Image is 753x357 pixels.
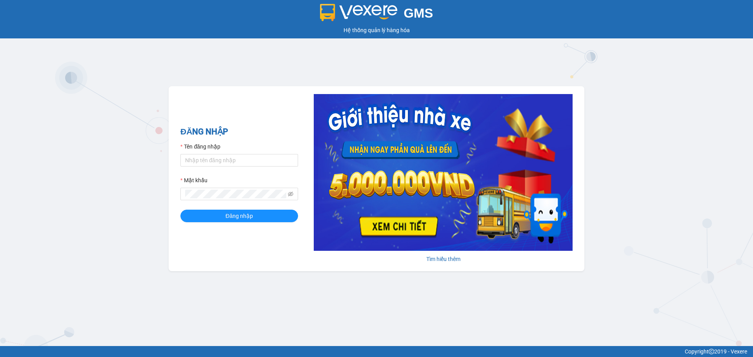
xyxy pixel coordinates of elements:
input: Tên đăng nhập [180,154,298,167]
div: Copyright 2019 - Vexere [6,347,747,356]
label: Mật khẩu [180,176,207,185]
div: Hệ thống quản lý hàng hóa [2,26,751,34]
label: Tên đăng nhập [180,142,220,151]
div: Tìm hiểu thêm [314,255,573,263]
h2: ĐĂNG NHẬP [180,125,298,138]
a: GMS [320,12,433,18]
button: Đăng nhập [180,210,298,222]
span: copyright [709,349,714,354]
span: Đăng nhập [226,212,253,220]
input: Mật khẩu [185,190,286,198]
img: banner-0 [314,94,573,251]
span: GMS [404,6,433,20]
img: logo 2 [320,4,398,21]
span: eye-invisible [288,191,293,197]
